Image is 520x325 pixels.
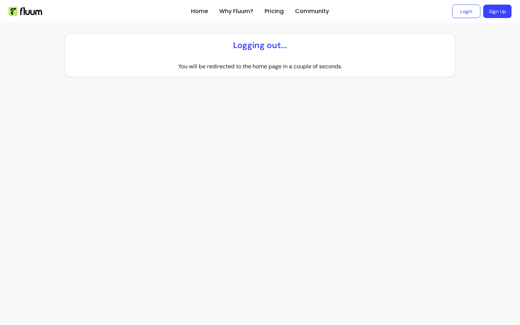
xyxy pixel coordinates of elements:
a: Community [295,7,329,16]
img: Fluum Logo [8,7,42,16]
p: You will be redirected to the home page in a couple of seconds. [178,62,342,71]
a: Home [191,7,208,16]
a: Login [452,5,480,18]
a: Pricing [265,7,284,16]
a: Sign Up [483,5,512,18]
a: Why Fluum? [219,7,253,16]
p: Logging out... [233,40,287,51]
